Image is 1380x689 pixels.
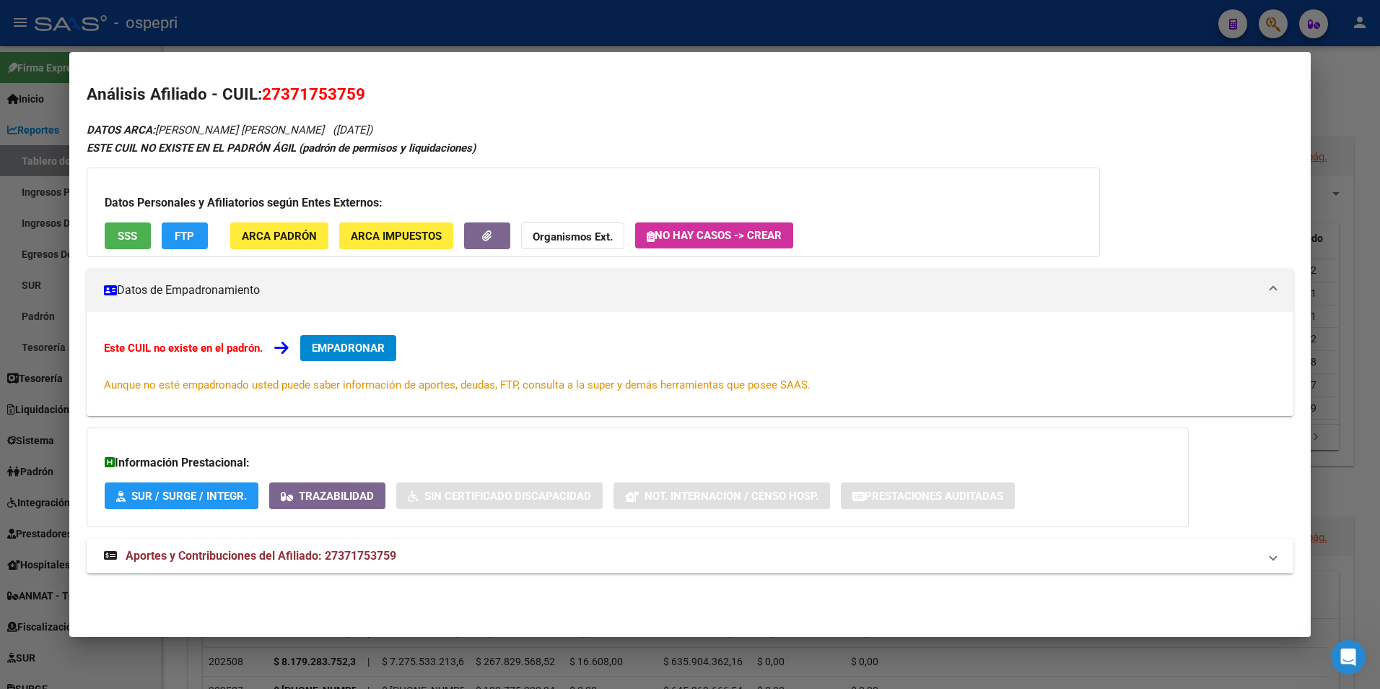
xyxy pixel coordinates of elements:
h2: Análisis Afiliado - CUIL: [87,82,1294,107]
button: ARCA Padrón [230,222,328,249]
span: Aunque no esté empadronado usted puede saber información de aportes, deudas, FTP, consulta a la s... [104,378,811,391]
button: ARCA Impuestos [339,222,453,249]
h3: Información Prestacional: [105,454,1171,472]
span: Not. Internacion / Censo Hosp. [645,490,818,503]
span: Sin Certificado Discapacidad [424,490,591,503]
div: Datos de Empadronamiento [87,312,1294,416]
span: 27371753759 [262,84,365,103]
mat-expansion-panel-header: Datos de Empadronamiento [87,269,1294,312]
span: EMPADRONAR [312,342,385,355]
span: ([DATE]) [333,123,372,136]
button: Trazabilidad [269,482,385,509]
span: Trazabilidad [299,490,374,503]
button: No hay casos -> Crear [635,222,793,248]
span: FTP [175,230,194,243]
mat-panel-title: Datos de Empadronamiento [104,282,1259,299]
button: FTP [162,222,208,249]
span: No hay casos -> Crear [647,229,782,242]
h3: Datos Personales y Afiliatorios según Entes Externos: [105,194,1082,212]
button: Prestaciones Auditadas [841,482,1015,509]
span: Prestaciones Auditadas [865,490,1003,503]
iframe: Intercom live chat [1331,640,1366,675]
strong: Organismos Ext. [533,230,613,243]
button: Organismos Ext. [521,222,624,249]
button: SSS [105,222,151,249]
button: EMPADRONAR [300,335,396,361]
mat-expansion-panel-header: Aportes y Contribuciones del Afiliado: 27371753759 [87,539,1294,573]
strong: ESTE CUIL NO EXISTE EN EL PADRÓN ÁGIL (padrón de permisos y liquidaciones) [87,142,476,155]
button: Not. Internacion / Censo Hosp. [613,482,830,509]
span: SSS [118,230,137,243]
button: Sin Certificado Discapacidad [396,482,603,509]
span: SUR / SURGE / INTEGR. [131,490,247,503]
strong: Este CUIL no existe en el padrón. [104,342,263,355]
span: [PERSON_NAME] [PERSON_NAME] [87,123,324,136]
span: ARCA Padrón [242,230,317,243]
span: ARCA Impuestos [351,230,442,243]
button: SUR / SURGE / INTEGR. [105,482,258,509]
strong: DATOS ARCA: [87,123,155,136]
span: Aportes y Contribuciones del Afiliado: 27371753759 [126,549,396,563]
